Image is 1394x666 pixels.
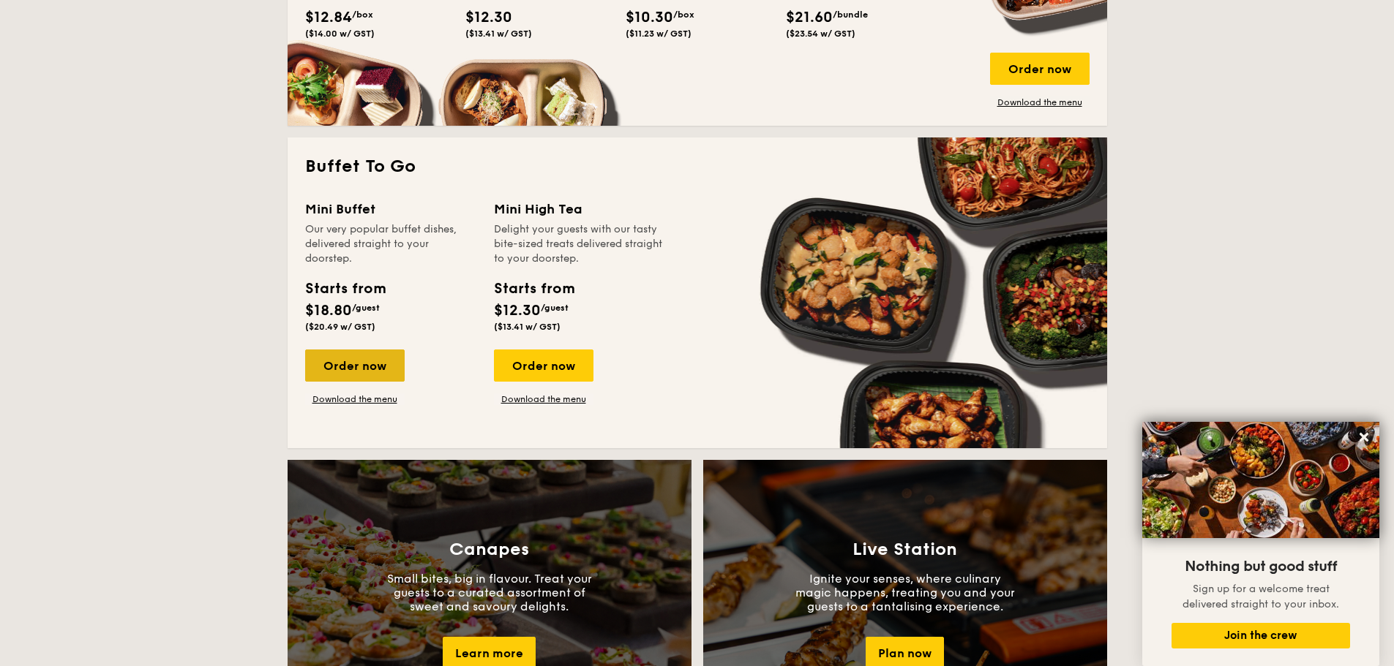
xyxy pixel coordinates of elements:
[305,9,352,26] span: $12.84
[305,322,375,332] span: ($20.49 w/ GST)
[465,9,512,26] span: $12.30
[833,10,868,20] span: /bundle
[305,199,476,219] div: Mini Buffet
[1142,422,1379,538] img: DSC07876-Edit02-Large.jpeg
[786,9,833,26] span: $21.60
[795,572,1015,613] p: Ignite your senses, where culinary magic happens, treating you and your guests to a tantalising e...
[1172,623,1350,648] button: Join the crew
[1352,425,1376,449] button: Close
[494,349,593,382] div: Order now
[626,9,673,26] span: $10.30
[305,222,476,266] div: Our very popular buffet dishes, delivered straight to your doorstep.
[465,29,532,39] span: ($13.41 w/ GST)
[305,302,352,319] span: $18.80
[541,303,569,313] span: /guest
[305,278,385,300] div: Starts from
[1183,583,1339,610] span: Sign up for a welcome treat delivered straight to your inbox.
[786,29,855,39] span: ($23.54 w/ GST)
[305,349,405,382] div: Order now
[673,10,694,20] span: /box
[494,278,574,300] div: Starts from
[852,540,957,560] h3: Live Station
[449,540,529,560] h3: Canapes
[990,97,1090,108] a: Download the menu
[305,155,1090,178] h2: Buffet To Go
[494,199,665,219] div: Mini High Tea
[352,10,373,20] span: /box
[494,302,541,319] span: $12.30
[990,53,1090,85] div: Order now
[305,393,405,405] a: Download the menu
[1185,558,1337,575] span: Nothing but good stuff
[494,322,561,332] span: ($13.41 w/ GST)
[380,572,599,613] p: Small bites, big in flavour. Treat your guests to a curated assortment of sweet and savoury delig...
[626,29,692,39] span: ($11.23 w/ GST)
[352,303,380,313] span: /guest
[494,222,665,266] div: Delight your guests with our tasty bite-sized treats delivered straight to your doorstep.
[305,29,375,39] span: ($14.00 w/ GST)
[494,393,593,405] a: Download the menu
